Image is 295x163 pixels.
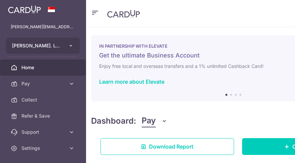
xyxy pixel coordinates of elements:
button: [PERSON_NAME]. LTD. [6,38,80,54]
a: Learn more about Elevate [99,78,164,85]
span: Home [21,64,66,71]
span: [PERSON_NAME]. LTD. [12,42,62,49]
span: Refer & Save [21,113,66,119]
a: Download Report [100,138,234,155]
img: CardUp [8,5,41,13]
span: Support [21,129,66,135]
span: Pay [142,115,156,127]
span: Collect [21,96,66,103]
button: Pay [142,115,167,127]
span: Settings [21,145,66,152]
h4: Dashboard: [91,115,136,127]
span: Download Report [149,142,194,151]
img: CardUp [107,10,140,18]
p: [PERSON_NAME][EMAIL_ADDRESS][PERSON_NAME][DOMAIN_NAME] [11,24,75,30]
span: Pay [21,80,66,87]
